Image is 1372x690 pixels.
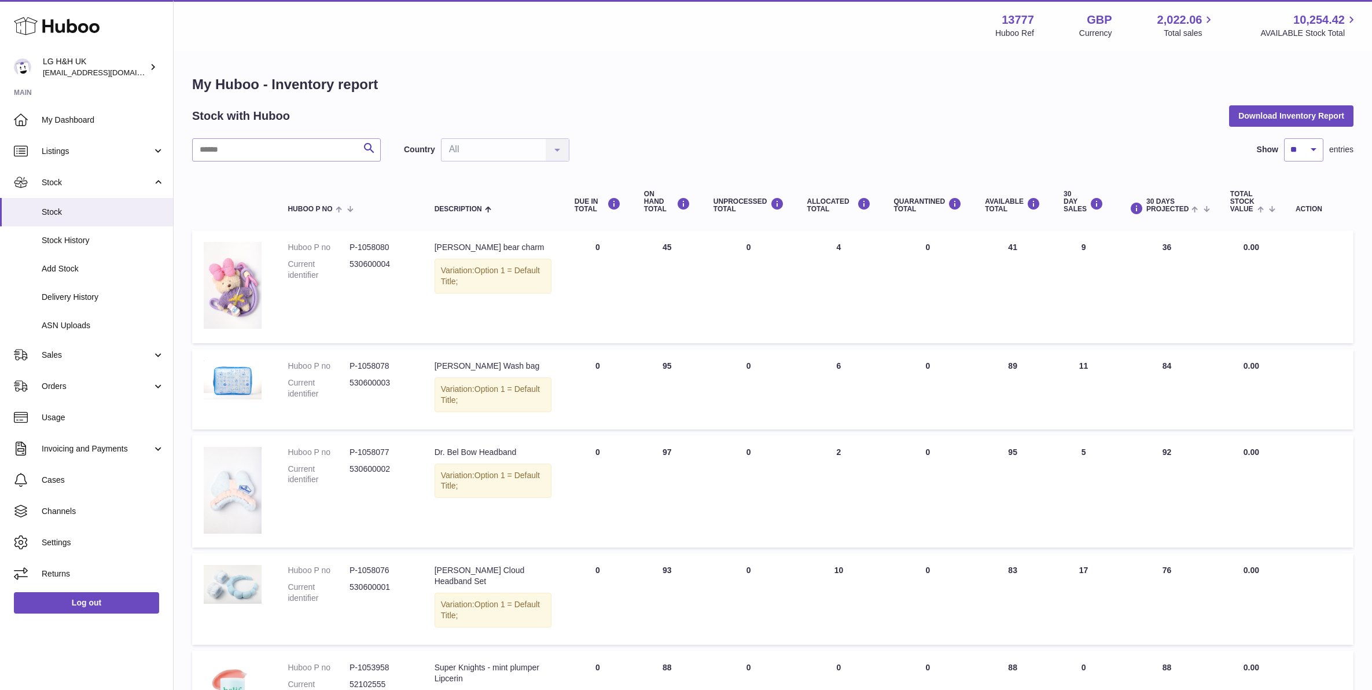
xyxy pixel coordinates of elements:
[1157,12,1216,39] a: 2,022.06 Total sales
[1244,361,1259,370] span: 0.00
[1293,12,1345,28] span: 10,254.42
[1329,144,1353,155] span: entries
[1087,12,1112,28] strong: GBP
[42,537,164,548] span: Settings
[1115,553,1219,645] td: 76
[350,464,411,486] dd: 530600002
[350,582,411,604] dd: 530600001
[807,197,871,213] div: ALLOCATED Total
[435,593,551,627] div: Variation:
[1257,144,1278,155] label: Show
[1244,243,1259,252] span: 0.00
[42,235,164,246] span: Stock History
[713,197,784,213] div: UNPROCESSED Total
[350,662,411,673] dd: P-1053958
[563,349,632,430] td: 0
[1064,190,1104,214] div: 30 DAY SALES
[441,384,540,405] span: Option 1 = Default Title;
[288,582,350,604] dt: Current identifier
[288,205,332,213] span: Huboo P no
[204,242,262,329] img: product image
[441,471,540,491] span: Option 1 = Default Title;
[441,600,540,620] span: Option 1 = Default Title;
[925,361,930,370] span: 0
[42,506,164,517] span: Channels
[1115,349,1219,430] td: 84
[563,230,632,343] td: 0
[435,662,551,684] div: Super Knights - mint plumper Lipcerin
[1296,205,1342,213] div: Action
[42,177,152,188] span: Stock
[42,320,164,331] span: ASN Uploads
[1079,28,1112,39] div: Currency
[288,361,350,372] dt: Huboo P no
[288,662,350,673] dt: Huboo P no
[288,447,350,458] dt: Huboo P no
[973,435,1052,548] td: 95
[288,242,350,253] dt: Huboo P no
[404,144,435,155] label: Country
[1164,28,1215,39] span: Total sales
[42,443,152,454] span: Invoicing and Payments
[288,565,350,576] dt: Huboo P no
[288,377,350,399] dt: Current identifier
[192,75,1353,94] h1: My Huboo - Inventory report
[42,350,152,361] span: Sales
[1229,105,1353,126] button: Download Inventory Report
[973,553,1052,645] td: 83
[350,447,411,458] dd: P-1058077
[632,435,702,548] td: 97
[350,242,411,253] dd: P-1058080
[1146,198,1189,213] span: 30 DAYS PROJECTED
[1260,12,1358,39] a: 10,254.42 AVAILABLE Stock Total
[973,230,1052,343] td: 41
[563,553,632,645] td: 0
[350,361,411,372] dd: P-1058078
[204,361,262,399] img: product image
[995,28,1034,39] div: Huboo Ref
[1052,230,1115,343] td: 9
[925,663,930,672] span: 0
[435,565,551,587] div: [PERSON_NAME] Cloud Headband Set
[204,447,262,534] img: product image
[796,349,882,430] td: 6
[435,205,482,213] span: Description
[644,190,690,214] div: ON HAND Total
[702,230,796,343] td: 0
[1230,190,1255,214] span: Total stock value
[1260,28,1358,39] span: AVAILABLE Stock Total
[702,553,796,645] td: 0
[1157,12,1202,28] span: 2,022.06
[204,565,262,604] img: product image
[1052,435,1115,548] td: 5
[575,197,621,213] div: DUE IN TOTAL
[14,592,159,613] a: Log out
[1052,553,1115,645] td: 17
[435,464,551,498] div: Variation:
[350,259,411,281] dd: 530600004
[435,361,551,372] div: [PERSON_NAME] Wash bag
[435,447,551,458] div: Dr. Bel Bow Headband
[42,475,164,486] span: Cases
[1244,566,1259,575] span: 0.00
[632,349,702,430] td: 95
[563,435,632,548] td: 0
[796,435,882,548] td: 2
[42,115,164,126] span: My Dashboard
[985,197,1040,213] div: AVAILABLE Total
[702,435,796,548] td: 0
[42,381,152,392] span: Orders
[925,566,930,575] span: 0
[43,56,147,78] div: LG H&H UK
[973,349,1052,430] td: 89
[42,207,164,218] span: Stock
[796,230,882,343] td: 4
[1244,663,1259,672] span: 0.00
[288,259,350,281] dt: Current identifier
[1052,349,1115,430] td: 11
[925,447,930,457] span: 0
[1002,12,1034,28] strong: 13777
[42,292,164,303] span: Delivery History
[702,349,796,430] td: 0
[350,565,411,576] dd: P-1058076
